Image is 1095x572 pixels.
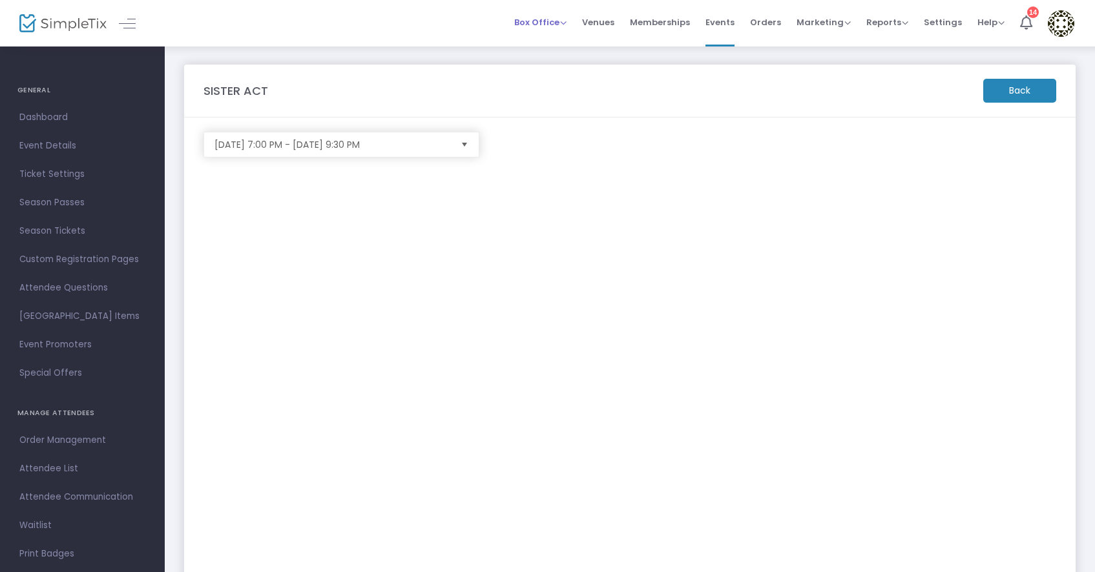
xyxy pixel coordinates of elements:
[514,16,567,28] span: Box Office
[19,308,145,325] span: [GEOGRAPHIC_DATA] Items
[19,138,145,154] span: Event Details
[797,16,851,28] span: Marketing
[19,460,145,477] span: Attendee List
[866,16,908,28] span: Reports
[19,546,145,562] span: Print Badges
[203,82,268,99] m-panel-title: SISTER ACT
[19,223,145,240] span: Season Tickets
[983,79,1056,103] m-button: Back
[19,251,145,268] span: Custom Registration Pages
[582,6,614,39] span: Venues
[19,109,145,126] span: Dashboard
[19,166,145,183] span: Ticket Settings
[19,365,145,382] span: Special Offers
[19,194,145,211] span: Season Passes
[17,77,147,103] h4: GENERAL
[1027,6,1039,18] div: 14
[19,432,145,449] span: Order Management
[19,336,145,353] span: Event Promoters
[17,400,147,426] h4: MANAGE ATTENDEES
[19,280,145,296] span: Attendee Questions
[214,138,450,151] span: [DATE] 7:00 PM - [DATE] 9:30 PM
[977,16,1005,28] span: Help
[630,6,690,39] span: Memberships
[19,489,145,506] span: Attendee Communication
[750,6,781,39] span: Orders
[19,517,145,534] span: Waitlist
[705,6,735,39] span: Events
[924,6,962,39] span: Settings
[455,132,474,157] button: Select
